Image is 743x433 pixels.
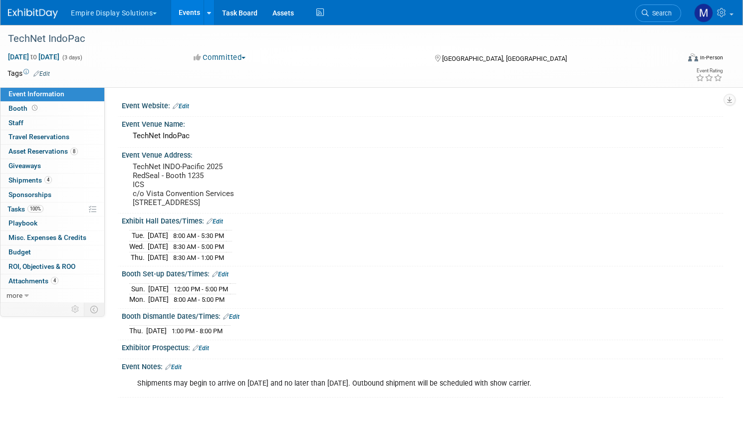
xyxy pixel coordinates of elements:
[8,162,41,170] span: Giveaways
[8,262,75,270] span: ROI, Objectives & ROO
[688,53,698,61] img: Format-Inperson.png
[30,104,39,112] span: Booth not reserved yet
[122,214,723,226] div: Exhibit Hall Dates/Times:
[7,205,43,213] span: Tasks
[133,162,361,207] pre: TechNet INDO-Pacific 2025 RedSeal - Booth 1235 ICS c/o Vista Convention Services [STREET_ADDRESS]
[616,52,723,67] div: Event Format
[649,9,672,17] span: Search
[122,266,723,279] div: Booth Set-up Dates/Times:
[173,103,189,110] a: Edit
[172,327,223,335] span: 1:00 PM - 8:00 PM
[0,216,104,230] a: Playbook
[33,70,50,77] a: Edit
[0,87,104,101] a: Event Information
[635,4,681,22] a: Search
[173,254,224,261] span: 8:30 AM - 1:00 PM
[0,130,104,144] a: Travel Reservations
[146,326,167,336] td: [DATE]
[29,53,38,61] span: to
[700,54,723,61] div: In-Person
[4,30,662,48] div: TechNet IndoPac
[0,245,104,259] a: Budget
[129,241,148,252] td: Wed.
[122,98,723,111] div: Event Website:
[8,233,86,241] span: Misc. Expenses & Credits
[8,133,69,141] span: Travel Reservations
[173,232,224,239] span: 8:00 AM - 5:30 PM
[8,147,78,155] span: Asset Reservations
[70,148,78,155] span: 8
[84,303,105,316] td: Toggle Event Tabs
[174,296,225,303] span: 8:00 AM - 5:00 PM
[129,230,148,241] td: Tue.
[7,52,60,61] span: [DATE] [DATE]
[6,291,22,299] span: more
[51,277,58,284] span: 4
[148,230,168,241] td: [DATE]
[174,285,228,293] span: 12:00 PM - 5:00 PM
[8,191,51,199] span: Sponsorships
[0,145,104,159] a: Asset Reservations8
[8,8,58,18] img: ExhibitDay
[8,119,23,127] span: Staff
[173,243,224,250] span: 8:30 AM - 5:00 PM
[0,159,104,173] a: Giveaways
[207,218,223,225] a: Edit
[8,104,39,112] span: Booth
[8,219,37,227] span: Playbook
[67,303,84,316] td: Personalize Event Tab Strip
[122,359,723,372] div: Event Notes:
[129,283,148,294] td: Sun.
[0,174,104,188] a: Shipments4
[8,248,31,256] span: Budget
[193,345,209,352] a: Edit
[0,274,104,288] a: Attachments4
[148,283,169,294] td: [DATE]
[148,241,168,252] td: [DATE]
[129,294,148,305] td: Mon.
[61,54,82,61] span: (3 days)
[165,364,182,371] a: Edit
[694,3,713,22] img: Matt h
[122,148,723,160] div: Event Venue Address:
[223,313,240,320] a: Edit
[8,90,64,98] span: Event Information
[190,52,249,63] button: Committed
[442,55,567,62] span: [GEOGRAPHIC_DATA], [GEOGRAPHIC_DATA]
[0,188,104,202] a: Sponsorships
[0,289,104,303] a: more
[8,277,58,285] span: Attachments
[129,252,148,262] td: Thu.
[130,374,608,394] div: Shipments may begin to arrive on [DATE] and no later than [DATE]. Outbound shipment will be sched...
[148,294,169,305] td: [DATE]
[27,205,43,213] span: 100%
[696,68,723,73] div: Event Rating
[122,117,723,129] div: Event Venue Name:
[0,203,104,216] a: Tasks100%
[129,128,716,144] div: TechNet IndoPac
[122,340,723,353] div: Exhibitor Prospectus:
[129,326,146,336] td: Thu.
[212,271,229,278] a: Edit
[0,102,104,116] a: Booth
[7,68,50,78] td: Tags
[122,309,723,322] div: Booth Dismantle Dates/Times:
[0,260,104,274] a: ROI, Objectives & ROO
[0,116,104,130] a: Staff
[44,176,52,184] span: 4
[148,252,168,262] td: [DATE]
[0,231,104,245] a: Misc. Expenses & Credits
[8,176,52,184] span: Shipments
